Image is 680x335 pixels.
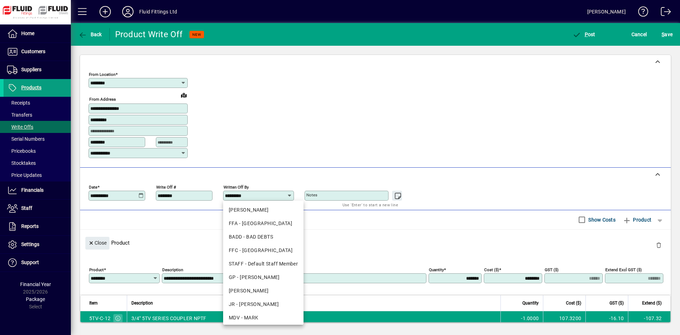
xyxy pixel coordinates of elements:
[229,314,298,322] div: MDV - MARK
[21,67,41,72] span: Suppliers
[619,213,655,226] button: Product
[89,184,97,189] mat-label: Date
[127,311,501,325] td: 3/4" 5TV SERIES COUPLER NPTF
[610,299,624,307] span: GST ($)
[85,237,109,250] button: Close
[139,6,177,17] div: Fluid Fittings Ltd
[306,192,317,197] mat-label: Notes
[572,32,595,37] span: ost
[229,274,298,281] div: GP - [PERSON_NAME]
[633,1,648,24] a: Knowledge Base
[571,28,597,41] button: Post
[587,216,616,223] label: Show Costs
[662,32,664,37] span: S
[650,237,667,254] button: Delete
[223,203,304,217] mat-option: AG - ADAM
[4,133,71,145] a: Serial Numbers
[89,72,115,77] mat-label: From location
[4,254,71,272] a: Support
[7,112,32,118] span: Transfers
[7,124,33,130] span: Write Offs
[223,257,304,271] mat-option: STAFF - Default Staff Member
[4,43,71,61] a: Customers
[223,311,304,325] mat-option: MDV - MARK
[631,29,647,40] span: Cancel
[4,61,71,79] a: Suppliers
[88,237,107,249] span: Close
[89,267,104,272] mat-label: Product
[131,299,153,307] span: Description
[84,239,111,246] app-page-header-button: Close
[545,267,559,272] mat-label: GST ($)
[80,230,671,256] div: Product
[522,299,539,307] span: Quantity
[4,109,71,121] a: Transfers
[623,214,651,225] span: Product
[223,184,249,189] mat-label: Written off by
[223,244,304,257] mat-option: FFC - Christchurch
[21,85,41,90] span: Products
[500,311,543,325] td: -1.0000
[178,89,189,101] a: View on map
[223,298,304,311] mat-option: JR - John Rossouw
[4,25,71,43] a: Home
[229,287,298,295] div: [PERSON_NAME]
[4,218,71,235] a: Reports
[342,201,398,209] mat-hint: Use 'Enter' to start a new line
[4,121,71,133] a: Write Offs
[7,136,45,142] span: Serial Numbers
[223,284,304,298] mat-option: JJ - JENI
[229,206,298,214] div: [PERSON_NAME]
[229,220,298,227] div: FFA - [GEOGRAPHIC_DATA]
[4,182,71,199] a: Financials
[587,6,626,17] div: [PERSON_NAME]
[115,29,182,40] div: Product Write Off
[21,259,39,265] span: Support
[229,233,298,241] div: BADD - BAD DEBTS
[662,29,673,40] span: ave
[223,271,304,284] mat-option: GP - Grant Petersen
[223,230,304,244] mat-option: BADD - BAD DEBTS
[89,315,110,322] div: 5TV-C-12
[229,301,298,308] div: JR - [PERSON_NAME]
[21,241,39,247] span: Settings
[543,311,585,325] td: 107.3200
[78,32,102,37] span: Back
[89,299,98,307] span: Item
[4,97,71,109] a: Receipts
[229,247,298,254] div: FFC - [GEOGRAPHIC_DATA]
[605,267,642,272] mat-label: Extend excl GST ($)
[192,32,201,37] span: NEW
[4,200,71,217] a: Staff
[7,160,36,166] span: Stocktakes
[21,30,34,36] span: Home
[4,157,71,169] a: Stocktakes
[71,28,110,41] app-page-header-button: Back
[229,260,298,268] div: STAFF - Default Staff Member
[4,169,71,181] a: Price Updates
[642,299,662,307] span: Extend ($)
[223,217,304,230] mat-option: FFA - Auckland
[21,187,44,193] span: Financials
[76,28,104,41] button: Back
[429,267,444,272] mat-label: Quantity
[156,184,176,189] mat-label: Write Off #
[117,5,139,18] button: Profile
[162,267,183,272] mat-label: Description
[656,1,671,24] a: Logout
[26,296,45,302] span: Package
[484,267,499,272] mat-label: Cost ($)
[7,100,30,106] span: Receipts
[7,172,42,178] span: Price Updates
[585,311,628,325] td: -16.10
[21,223,39,229] span: Reports
[4,236,71,253] a: Settings
[4,145,71,157] a: Pricebooks
[20,281,51,287] span: Financial Year
[94,5,117,18] button: Add
[628,311,670,325] td: -107.32
[630,28,649,41] button: Cancel
[660,28,674,41] button: Save
[585,32,588,37] span: P
[566,299,581,307] span: Cost ($)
